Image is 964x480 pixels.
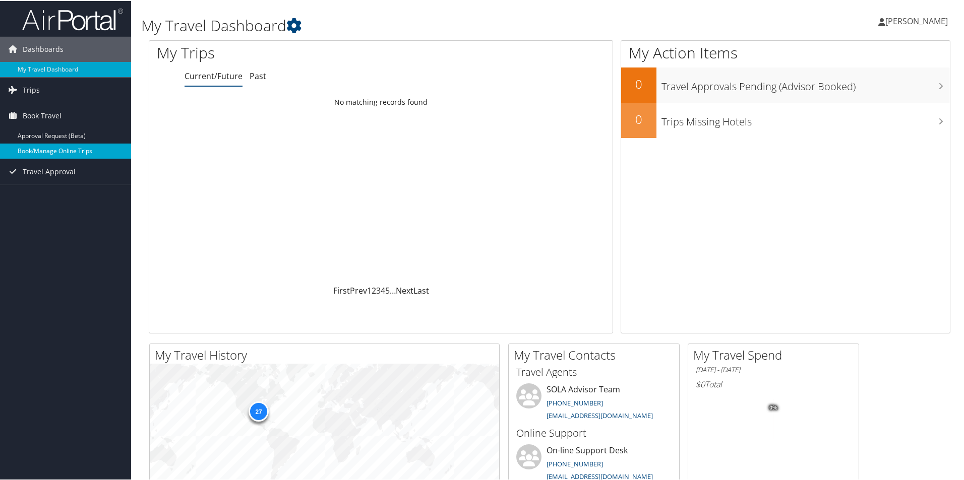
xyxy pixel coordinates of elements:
span: Dashboards [23,36,64,61]
a: Past [250,70,266,81]
h2: My Travel Contacts [514,346,679,363]
span: Travel Approval [23,158,76,183]
h3: Travel Approvals Pending (Advisor Booked) [661,74,950,93]
span: Trips [23,77,40,102]
h1: My Travel Dashboard [141,14,686,35]
a: [PHONE_NUMBER] [547,458,603,467]
a: [PERSON_NAME] [878,5,958,35]
tspan: 0% [769,404,777,410]
a: 5 [385,284,390,295]
a: Next [396,284,413,295]
a: Last [413,284,429,295]
span: [PERSON_NAME] [885,15,948,26]
h6: Total [696,378,851,389]
h6: [DATE] - [DATE] [696,364,851,374]
img: airportal-logo.png [22,7,123,30]
a: 1 [367,284,372,295]
td: No matching records found [149,92,613,110]
li: SOLA Advisor Team [511,382,677,424]
h3: Travel Agents [516,364,672,378]
a: [PHONE_NUMBER] [547,397,603,406]
a: 0Trips Missing Hotels [621,102,950,137]
a: 4 [381,284,385,295]
span: $0 [696,378,705,389]
a: 0Travel Approvals Pending (Advisor Booked) [621,66,950,102]
span: … [390,284,396,295]
div: 27 [249,400,269,421]
h2: My Travel History [155,346,499,363]
span: Book Travel [23,102,62,127]
h1: My Action Items [621,41,950,62]
a: First [333,284,350,295]
h2: My Travel Spend [693,346,859,363]
a: [EMAIL_ADDRESS][DOMAIN_NAME] [547,410,653,419]
h3: Trips Missing Hotels [661,109,950,128]
a: Prev [350,284,367,295]
a: [EMAIL_ADDRESS][DOMAIN_NAME] [547,471,653,480]
a: 3 [376,284,381,295]
h3: Online Support [516,425,672,439]
h2: 0 [621,110,656,127]
a: 2 [372,284,376,295]
h2: 0 [621,75,656,92]
a: Current/Future [185,70,243,81]
h1: My Trips [157,41,412,62]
